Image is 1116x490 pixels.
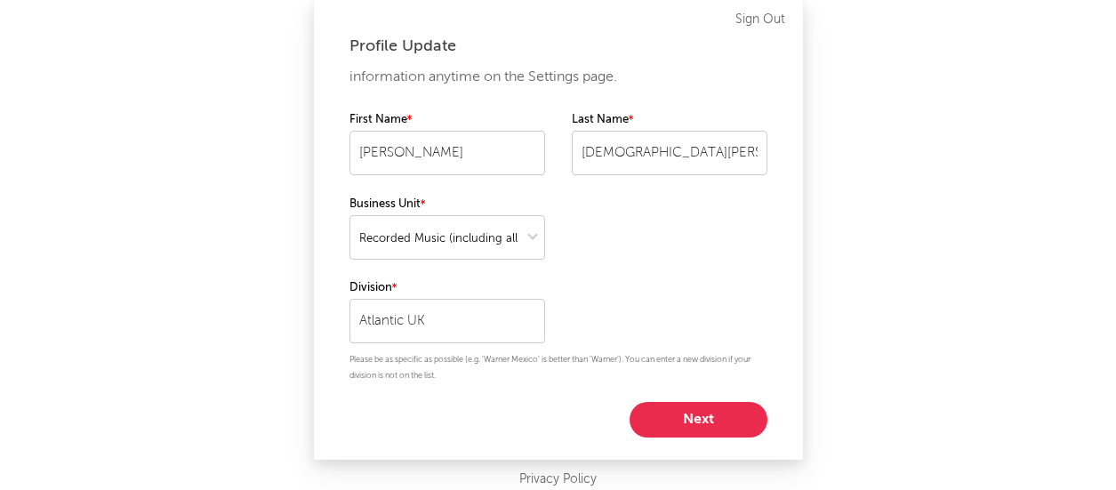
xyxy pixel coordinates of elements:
button: Next [630,402,767,438]
div: Profile Update [349,36,767,57]
label: Business Unit [349,194,545,215]
p: Please be as specific as possible (e.g. 'Warner Mexico' is better than 'Warner'). You can enter a... [349,352,767,384]
input: Your first name [349,131,545,175]
a: Privacy Policy [519,469,597,490]
label: First Name [349,109,545,131]
input: Your division [349,299,545,343]
a: Sign Out [735,9,785,30]
label: Last Name [572,109,767,131]
input: Your last name [572,131,767,175]
label: Division [349,277,545,299]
